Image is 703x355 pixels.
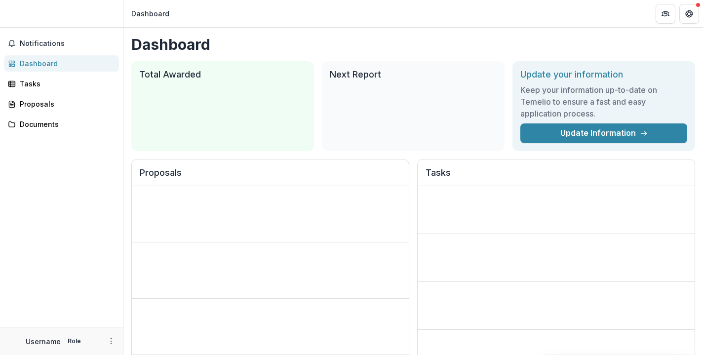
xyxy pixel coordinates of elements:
h2: Tasks [426,167,687,186]
div: Tasks [20,79,111,89]
a: Documents [4,116,119,132]
button: More [105,335,117,347]
div: Dashboard [20,58,111,69]
a: Tasks [4,76,119,92]
a: Dashboard [4,55,119,72]
a: Proposals [4,96,119,112]
div: Dashboard [131,8,169,19]
h2: Next Report [330,69,497,80]
button: Notifications [4,36,119,51]
button: Partners [656,4,675,24]
h2: Total Awarded [139,69,306,80]
p: Username [26,336,61,347]
p: Role [65,337,84,346]
h2: Update your information [520,69,687,80]
div: Proposals [20,99,111,109]
nav: breadcrumb [127,6,173,21]
a: Update Information [520,123,687,143]
div: Documents [20,119,111,129]
button: Get Help [679,4,699,24]
h1: Dashboard [131,36,695,53]
h3: Keep your information up-to-date on Temelio to ensure a fast and easy application process. [520,84,687,119]
h2: Proposals [140,167,401,186]
span: Notifications [20,39,115,48]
